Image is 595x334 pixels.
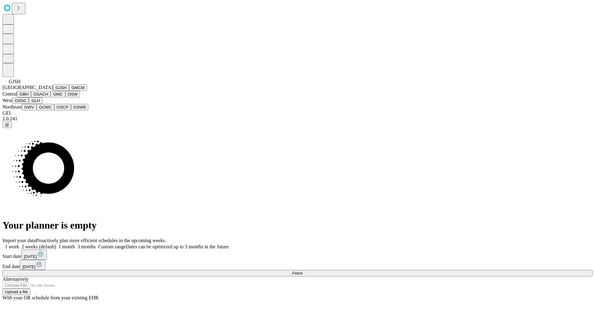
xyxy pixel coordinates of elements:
[24,254,37,259] span: [DATE]
[20,260,45,270] button: [DATE]
[59,244,75,249] span: 1 month
[2,260,593,270] div: End date
[2,110,593,116] div: GEI
[2,91,17,96] span: Central
[65,91,80,97] button: OSW
[12,97,29,104] button: OSSC
[17,91,31,97] button: GBH
[2,85,53,90] span: [GEOGRAPHIC_DATA]
[9,79,20,84] span: GJSH
[21,250,47,260] button: [DATE]
[5,122,9,127] span: @
[2,116,593,122] div: 2.0.241
[2,295,99,300] span: With your OR schedule from your existing EHR
[22,264,35,269] span: [DATE]
[69,84,87,91] button: GMCM
[37,104,54,110] button: GCMC
[5,244,19,249] span: 1 week
[2,122,12,128] button: @
[77,244,96,249] span: 3 months
[22,244,56,249] span: 2 weeks (default)
[31,91,51,97] button: GSACH
[54,104,71,110] button: OSCP
[2,238,36,243] span: Import your data
[292,271,302,276] span: Fetch
[98,244,126,249] span: Custom range
[2,98,12,103] span: West
[2,220,593,231] h1: Your planner is empty
[2,270,593,276] button: Fetch
[36,238,166,243] span: Proactively plan more efficient schedules in the upcoming weeks.
[2,289,30,295] button: Upload a file
[29,97,42,104] button: GLH
[51,91,65,97] button: GMC
[2,276,29,282] span: Alternatively
[53,84,69,91] button: GJSH
[2,104,22,109] span: Northeast
[2,250,593,260] div: Start date
[126,244,230,249] span: Dates can be optimized up to 3 months in the future.
[22,104,37,110] button: GWV
[71,104,89,110] button: GSWB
